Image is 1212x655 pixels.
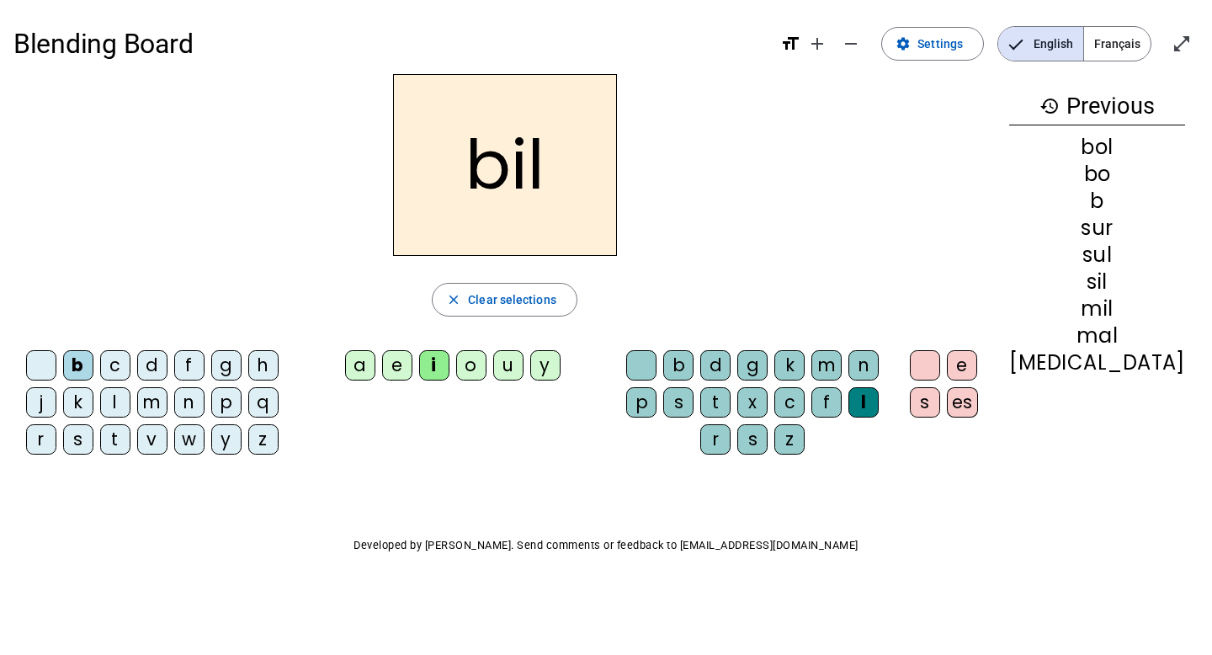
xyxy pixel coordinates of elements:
button: Decrease font size [834,27,868,61]
div: d [137,350,167,381]
div: i [419,350,449,381]
div: p [211,387,242,418]
div: e [947,350,977,381]
mat-icon: format_size [780,34,800,54]
button: Enter full screen [1165,27,1199,61]
mat-button-toggle-group: Language selection [997,26,1151,61]
div: h [248,350,279,381]
div: bol [1009,137,1185,157]
div: es [947,387,978,418]
div: z [774,424,805,455]
div: v [137,424,167,455]
div: y [211,424,242,455]
div: mil [1009,299,1185,319]
mat-icon: history [1039,96,1060,116]
div: f [811,387,842,418]
div: sur [1009,218,1185,238]
button: Clear selections [432,283,577,317]
div: y [530,350,561,381]
div: sil [1009,272,1185,292]
div: [MEDICAL_DATA] [1009,353,1185,373]
div: s [63,424,93,455]
div: bo [1009,164,1185,184]
button: Settings [881,27,984,61]
h2: bil [393,74,617,256]
mat-icon: remove [841,34,861,54]
div: b [63,350,93,381]
h3: Previous [1009,88,1185,125]
div: s [663,387,694,418]
span: Settings [917,34,963,54]
div: l [100,387,130,418]
div: k [774,350,805,381]
div: b [663,350,694,381]
button: Increase font size [800,27,834,61]
div: a [345,350,375,381]
mat-icon: add [807,34,827,54]
div: j [26,387,56,418]
div: r [26,424,56,455]
span: Clear selections [468,290,556,310]
div: r [700,424,731,455]
p: Developed by [PERSON_NAME]. Send comments or feedback to [EMAIL_ADDRESS][DOMAIN_NAME] [13,535,1199,556]
div: b [1009,191,1185,211]
span: Français [1084,27,1151,61]
div: g [211,350,242,381]
mat-icon: open_in_full [1172,34,1192,54]
div: g [737,350,768,381]
div: o [456,350,486,381]
mat-icon: close [446,292,461,307]
div: s [737,424,768,455]
div: w [174,424,205,455]
div: x [737,387,768,418]
div: t [700,387,731,418]
div: c [100,350,130,381]
div: p [626,387,656,418]
div: k [63,387,93,418]
h1: Blending Board [13,17,767,71]
mat-icon: settings [896,36,911,51]
div: f [174,350,205,381]
div: q [248,387,279,418]
div: sul [1009,245,1185,265]
div: t [100,424,130,455]
span: English [998,27,1083,61]
div: m [137,387,167,418]
div: n [174,387,205,418]
div: c [774,387,805,418]
div: e [382,350,412,381]
div: mal [1009,326,1185,346]
div: l [848,387,879,418]
div: u [493,350,524,381]
div: z [248,424,279,455]
div: n [848,350,879,381]
div: d [700,350,731,381]
div: m [811,350,842,381]
div: s [910,387,940,418]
